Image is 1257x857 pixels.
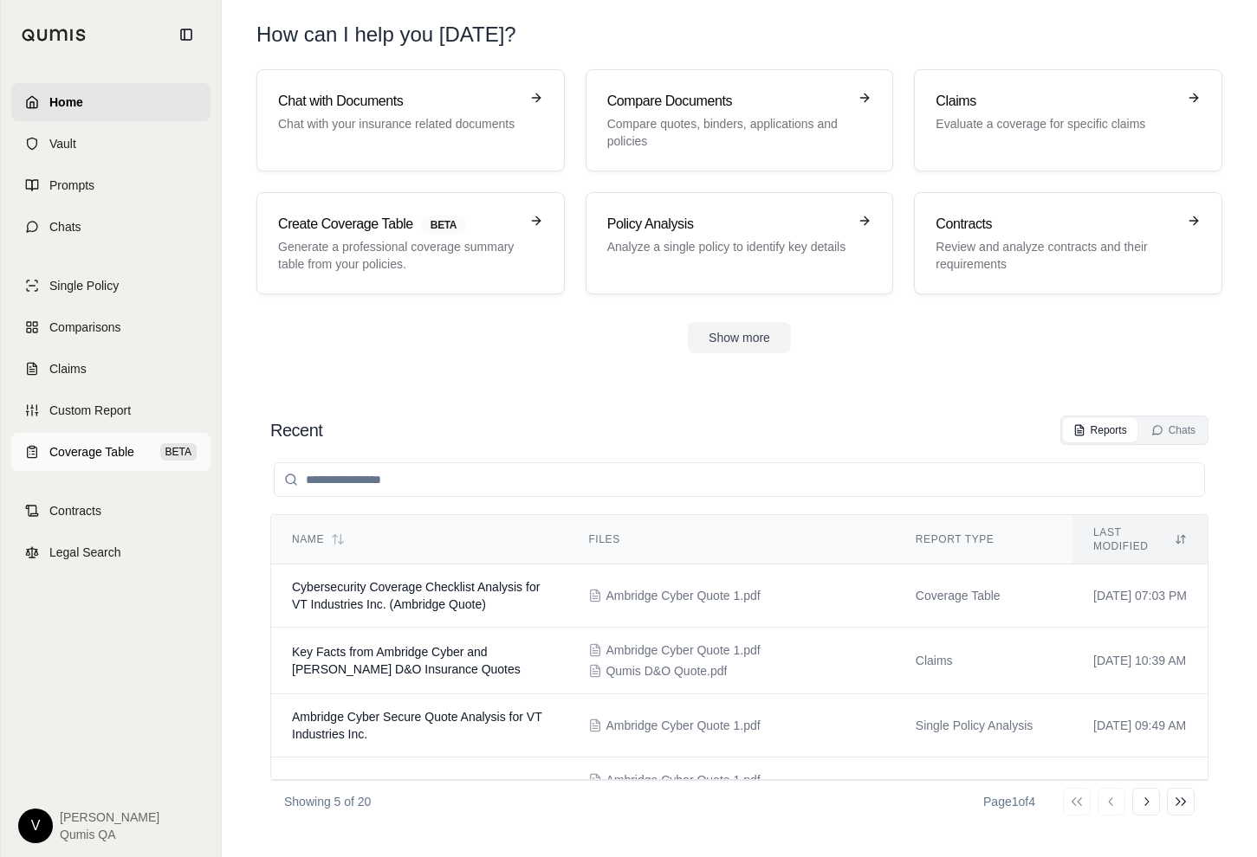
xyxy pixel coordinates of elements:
a: Coverage TableBETA [11,433,211,471]
span: Ambridge Cyber Quote 1.pdf [606,587,760,604]
h3: Contracts [936,214,1176,235]
span: Claims [49,360,87,377]
td: [DATE] 07:03 PM [1072,564,1208,628]
span: BETA [420,216,467,235]
div: Chats [1151,423,1195,437]
th: Files [567,515,894,564]
span: Single Policy [49,277,119,294]
td: [DATE] 10:39 AM [1072,628,1208,694]
a: Home [11,83,211,121]
h3: Create Coverage Table [278,214,519,235]
img: Qumis Logo [22,29,87,42]
a: Claims [11,350,211,388]
button: Reports [1063,418,1137,442]
a: Create Coverage TableBETAGenerate a professional coverage summary table from your policies. [256,192,565,294]
a: Chat with DocumentsChat with your insurance related documents [256,69,565,171]
span: Legal Search [49,544,121,561]
td: Single Policy Analysis [895,694,1072,757]
a: Contracts [11,492,211,530]
p: Showing 5 of 20 [284,793,371,810]
a: Legal Search [11,533,211,571]
th: Report Type [895,515,1072,564]
span: Cybersecurity Coverage Checklist Analysis for VT Industries Inc. (Ambridge Quote) [292,580,540,611]
span: Qumis QA [60,826,159,843]
p: Chat with your insurance related documents [278,115,519,132]
td: [DATE] 09:49 AM [1072,694,1208,757]
span: Home [49,93,83,111]
td: Coverage Table [895,564,1072,628]
div: Name [292,532,547,546]
td: Policies Compare [895,757,1072,852]
p: Review and analyze contracts and their requirements [936,238,1176,273]
h2: Recent [270,418,322,442]
a: Custom Report [11,391,211,429]
button: Show more [688,322,791,353]
p: Evaluate a coverage for specific claims [936,115,1176,132]
a: Vault [11,125,211,163]
span: Custom Report [49,402,131,419]
a: ContractsReview and analyze contracts and their requirements [914,192,1222,294]
div: Last modified [1093,525,1187,553]
a: Compare DocumentsCompare quotes, binders, applications and policies [586,69,894,171]
p: Generate a professional coverage summary table from your policies. [278,238,519,273]
a: Comparisons [11,308,211,346]
div: V [18,809,53,843]
span: Comparisons [49,319,120,336]
a: Chats [11,208,211,246]
h3: Chat with Documents [278,91,519,112]
a: Policy AnalysisAnalyze a single policy to identify key details [586,192,894,294]
td: [DATE] 03:01 PM [1072,757,1208,852]
span: [PERSON_NAME] [60,809,159,826]
span: Ambridge Cyber Quote 1.pdf [606,771,760,789]
span: Contracts [49,502,101,519]
span: Ambridge Cyber Secure Quote Analysis for VT Industries Inc. [292,710,541,741]
span: Ambridge Cyber Quote 1.pdf [606,717,760,734]
a: Prompts [11,166,211,204]
span: Qumis D&O Quote.pdf [606,662,727,680]
span: Chats [49,218,81,235]
span: Key Facts from Ambridge Cyber and Hudson D&O Insurance Quotes [292,645,521,676]
td: Claims [895,628,1072,694]
h3: Policy Analysis [607,214,848,235]
h3: Claims [936,91,1176,112]
h1: How can I help you [DATE]? [256,21,1222,48]
span: Vault [49,135,76,152]
button: Collapse sidebar [172,21,200,48]
span: BETA [160,443,197,461]
p: Compare quotes, binders, applications and policies [607,115,848,150]
a: Single Policy [11,267,211,305]
p: Analyze a single policy to identify key details [607,238,848,255]
div: Page 1 of 4 [983,793,1035,810]
div: Reports [1073,423,1127,437]
span: Ambridge Cyber Quote 1.pdf [606,641,760,659]
a: ClaimsEvaluate a coverage for specific claims [914,69,1222,171]
span: Prompts [49,177,94,194]
button: Chats [1141,418,1206,442]
span: Coverage Table [49,443,134,461]
h3: Compare Documents [607,91,848,112]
